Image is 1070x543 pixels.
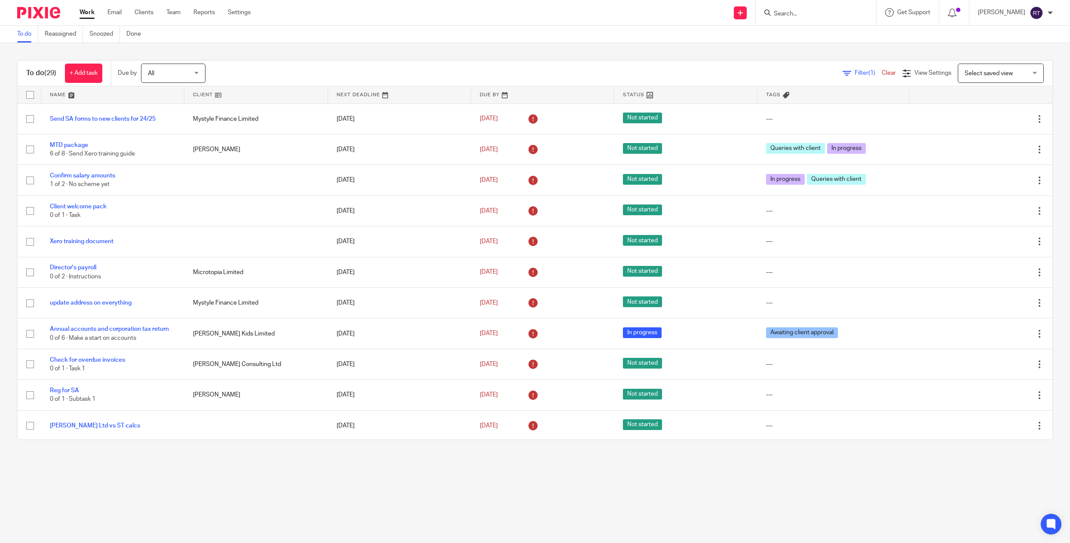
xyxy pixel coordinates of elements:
[17,26,38,43] a: To do
[766,299,900,307] div: ---
[50,387,79,394] a: Reg for SA
[623,235,662,246] span: Not started
[623,204,662,215] span: Not started
[184,380,328,410] td: [PERSON_NAME]
[623,266,662,277] span: Not started
[26,69,56,78] h1: To do
[1030,6,1043,20] img: svg%3E
[766,327,838,338] span: Awaiting client approval
[50,300,132,306] a: update address on everything
[623,389,662,400] span: Not started
[166,8,181,17] a: Team
[45,26,83,43] a: Reassigned
[50,423,140,429] a: [PERSON_NAME] Ltd vs ST calcs
[766,115,900,123] div: ---
[184,257,328,287] td: Microtopia Limited
[184,318,328,349] td: [PERSON_NAME] Kids Limited
[623,113,662,123] span: Not started
[50,366,85,372] span: 0 of 1 · Task 1
[328,318,471,349] td: [DATE]
[480,116,498,122] span: [DATE]
[480,300,498,306] span: [DATE]
[766,390,900,399] div: ---
[897,9,930,15] span: Get Support
[978,8,1025,17] p: [PERSON_NAME]
[148,70,154,76] span: All
[50,173,115,179] a: Confirm salary amounts
[50,274,101,280] span: 0 of 2 · Instructions
[50,142,88,148] a: MTD package
[184,288,328,318] td: Mystyle Finance Limited
[184,104,328,134] td: Mystyle Finance Limited
[807,174,866,185] span: Queries with client
[480,392,498,398] span: [DATE]
[766,268,900,277] div: ---
[328,195,471,226] td: [DATE]
[480,238,498,244] span: [DATE]
[328,226,471,257] td: [DATE]
[50,265,96,271] a: Director's payroll
[480,177,498,183] span: [DATE]
[118,69,137,77] p: Due by
[480,146,498,153] span: [DATE]
[914,70,951,76] span: View Settings
[50,357,125,363] a: Check for overdue invoices
[480,208,498,214] span: [DATE]
[480,361,498,367] span: [DATE]
[827,143,866,154] span: In progress
[480,423,498,429] span: [DATE]
[623,327,662,338] span: In progress
[50,212,80,218] span: 0 of 1 · Task
[480,330,498,336] span: [DATE]
[328,257,471,287] td: [DATE]
[44,70,56,76] span: (29)
[766,237,900,246] div: ---
[50,204,107,210] a: Client welcome pack
[623,419,662,430] span: Not started
[50,397,95,403] span: 0 of 1 · Subtask 1
[184,134,328,165] td: [PERSON_NAME]
[135,8,153,17] a: Clients
[766,360,900,369] div: ---
[766,174,805,185] span: In progress
[184,349,328,379] td: [PERSON_NAME] Consulting Ltd
[107,8,122,17] a: Email
[50,151,135,157] span: 6 of 8 · Send Xero training guide
[882,70,896,76] a: Clear
[328,134,471,165] td: [DATE]
[623,296,662,307] span: Not started
[193,8,215,17] a: Reports
[50,116,156,122] a: Send SA forms to new clients for 24/25
[126,26,147,43] a: Done
[623,174,662,185] span: Not started
[328,288,471,318] td: [DATE]
[773,10,850,18] input: Search
[50,326,169,332] a: Annual accounts and corporation tax return
[65,64,102,83] a: + Add task
[328,380,471,410] td: [DATE]
[89,26,120,43] a: Snoozed
[868,70,875,76] span: (1)
[766,207,900,215] div: ---
[766,421,900,430] div: ---
[766,143,825,154] span: Queries with client
[855,70,882,76] span: Filter
[965,70,1013,76] span: Select saved view
[50,335,136,341] span: 0 of 6 · Make a start on accounts
[80,8,95,17] a: Work
[623,143,662,154] span: Not started
[480,269,498,275] span: [DATE]
[328,349,471,379] td: [DATE]
[228,8,251,17] a: Settings
[328,410,471,441] td: [DATE]
[623,358,662,369] span: Not started
[50,238,113,244] a: Xero training document
[50,182,110,188] span: 1 of 2 · No scheme yet
[328,165,471,195] td: [DATE]
[328,104,471,134] td: [DATE]
[17,7,60,18] img: Pixie
[766,92,781,97] span: Tags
